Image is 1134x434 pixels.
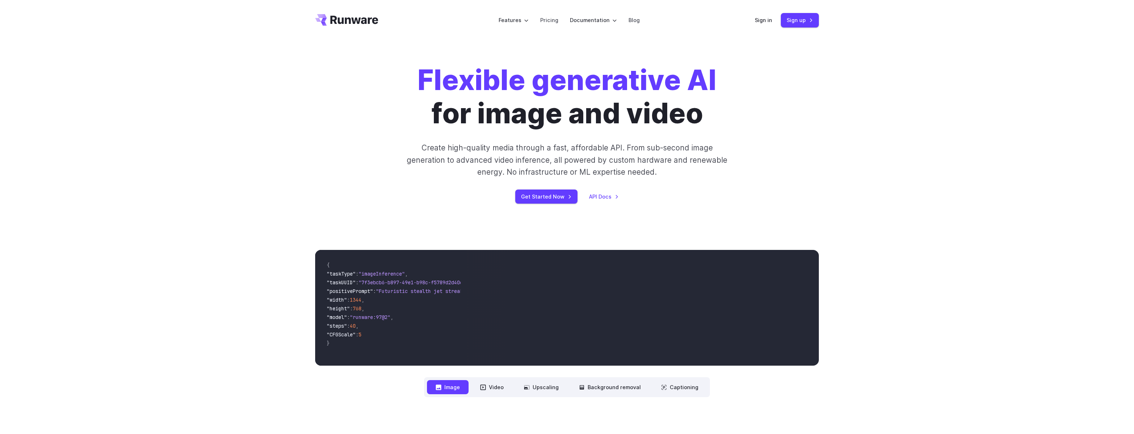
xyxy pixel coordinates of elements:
span: "positivePrompt" [327,288,373,294]
span: "runware:97@2" [350,314,390,320]
h1: for image and video [418,64,716,130]
a: Sign up [781,13,819,27]
span: "height" [327,305,350,312]
span: "steps" [327,323,347,329]
span: "7f3ebcb6-b897-49e1-b98c-f5789d2d40d7" [359,279,469,286]
span: : [347,297,350,303]
span: "taskType" [327,271,356,277]
label: Documentation [570,16,617,24]
a: Get Started Now [515,190,577,204]
span: "model" [327,314,347,320]
button: Background removal [570,380,649,394]
p: Create high-quality media through a fast, affordable API. From sub-second image generation to adv... [406,142,728,178]
span: : [356,279,359,286]
span: "width" [327,297,347,303]
a: Blog [629,16,640,24]
span: { [327,262,330,268]
span: : [356,331,359,338]
strong: Flexible generative AI [418,63,716,97]
button: Upscaling [515,380,567,394]
button: Video [471,380,512,394]
a: Pricing [540,16,558,24]
a: Go to / [315,14,378,26]
span: : [347,314,350,320]
span: : [350,305,353,312]
span: "CFGScale" [327,331,356,338]
a: Sign in [755,16,772,24]
span: : [356,271,359,277]
label: Features [499,16,529,24]
span: , [390,314,393,320]
span: "Futuristic stealth jet streaking through a neon-lit cityscape with glowing purple exhaust" [376,288,639,294]
span: } [327,340,330,346]
span: , [361,297,364,303]
span: 768 [353,305,361,312]
span: 5 [359,331,361,338]
span: , [361,305,364,312]
span: : [373,288,376,294]
span: "imageInference" [359,271,405,277]
button: Image [427,380,469,394]
span: "taskUUID" [327,279,356,286]
a: API Docs [589,192,619,201]
span: , [405,271,408,277]
span: 1344 [350,297,361,303]
button: Captioning [652,380,707,394]
span: , [356,323,359,329]
span: 40 [350,323,356,329]
span: : [347,323,350,329]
